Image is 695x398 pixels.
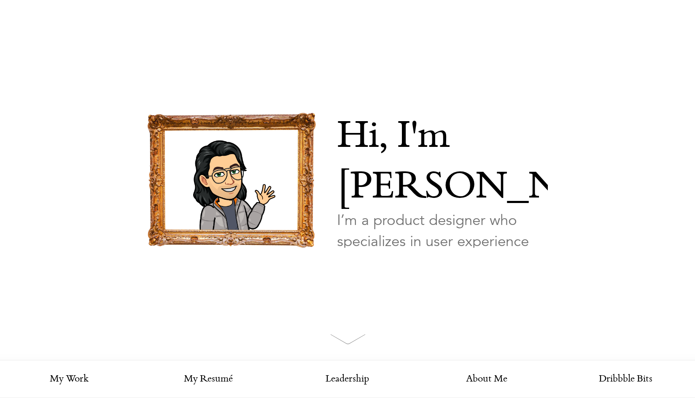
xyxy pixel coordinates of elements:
[147,113,316,248] img: picture-frame.png
[337,113,548,214] p: Hi, I'm [PERSON_NAME]
[337,210,548,273] p: I’m a product designer who specializes in user experience and interaction design
[330,334,366,344] img: arrow.svg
